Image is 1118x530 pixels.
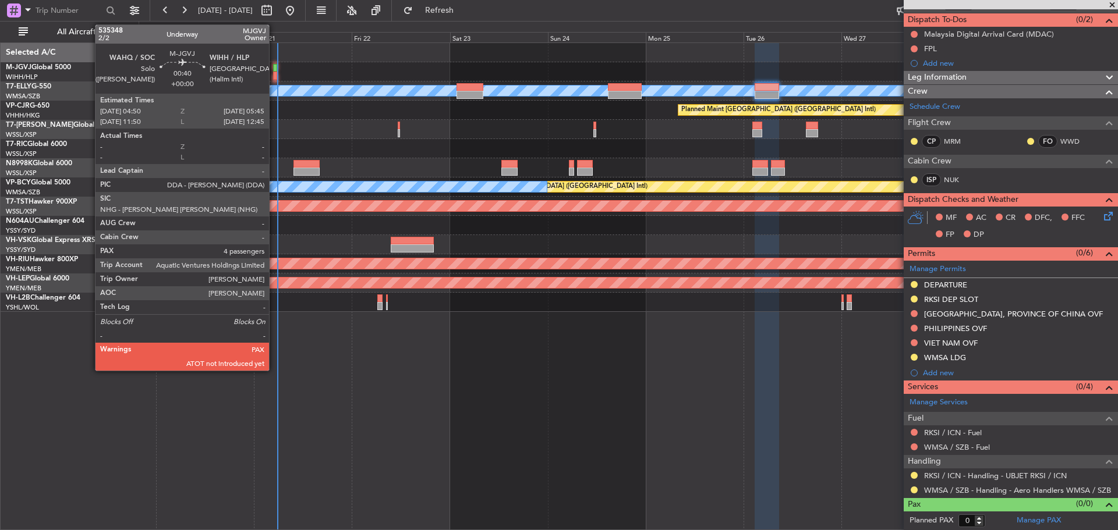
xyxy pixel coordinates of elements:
button: Refresh [398,1,468,20]
span: (0/4) [1076,380,1093,393]
div: Wed 27 [841,32,939,42]
span: Dispatch To-Dos [908,13,967,27]
span: Refresh [415,6,464,15]
a: YMEN/MEB [6,265,41,273]
span: FP [946,229,954,241]
a: WMSA / SZB - Fuel [924,442,990,452]
a: VP-BCYGlobal 5000 [6,179,70,186]
span: VP-BCY [6,179,31,186]
a: T7-ELLYG-550 [6,83,51,90]
span: VH-VSK [6,237,31,244]
span: Cabin Crew [908,155,951,168]
span: Fuel [908,412,924,425]
span: Pax [908,498,921,511]
a: Manage Services [910,397,968,408]
a: MRM [944,136,970,147]
a: WMSA/SZB [6,188,40,197]
span: CR [1006,212,1016,224]
input: Trip Number [36,2,102,19]
div: Add new [923,58,1112,68]
a: Schedule Crew [910,101,960,113]
a: WWD [1060,136,1087,147]
span: T7-TST [6,198,29,205]
span: DP [974,229,984,241]
div: Thu 21 [254,32,352,42]
div: Planned Maint [GEOGRAPHIC_DATA] ([GEOGRAPHIC_DATA] Intl) [453,178,648,195]
span: FFC [1071,212,1085,224]
span: (0/2) [1076,13,1093,26]
span: T7-ELLY [6,83,31,90]
span: (0/6) [1076,247,1093,259]
a: Manage PAX [1017,515,1061,527]
span: Flight Crew [908,116,951,130]
a: VH-LEPGlobal 6000 [6,275,69,282]
a: YSSY/SYD [6,226,36,235]
div: RKSI DEP SLOT [924,294,978,304]
a: RKSI / ICN - Handling - UBJET RKSI / ICN [924,471,1067,481]
div: Sat 23 [450,32,548,42]
div: [DATE] [141,23,161,33]
a: WSSL/XSP [6,130,37,139]
a: WMSA/SZB [6,92,40,101]
a: YSSY/SYD [6,246,36,254]
span: Leg Information [908,71,967,84]
span: N604AU [6,218,34,225]
span: VP-CJR [6,102,30,109]
span: All Aircraft [30,28,123,36]
a: RKSI / ICN - Fuel [924,428,982,437]
div: WMSA LDG [924,353,966,362]
span: M-JGVJ [6,64,31,71]
div: Mon 25 [646,32,744,42]
a: T7-[PERSON_NAME]Global 7500 [6,122,113,129]
a: Manage Permits [910,264,966,275]
div: CP [922,135,941,148]
div: Planned Maint [GEOGRAPHIC_DATA] ([GEOGRAPHIC_DATA] Intl) [681,101,876,119]
button: All Aircraft [13,23,126,41]
a: T7-RICGlobal 6000 [6,141,67,148]
a: T7-TSTHawker 900XP [6,198,77,205]
a: N604AUChallenger 604 [6,218,84,225]
span: VH-LEP [6,275,30,282]
span: Dispatch Checks and Weather [908,193,1018,207]
div: Wed 20 [156,32,254,42]
div: FO [1038,135,1057,148]
span: [DATE] - [DATE] [198,5,253,16]
a: YMEN/MEB [6,284,41,293]
a: WSSL/XSP [6,169,37,177]
div: VIET NAM OVF [924,338,978,348]
a: N8998KGlobal 6000 [6,160,72,167]
span: T7-RIC [6,141,27,148]
a: WIHH/HLP [6,73,38,81]
a: WSSL/XSP [6,150,37,158]
a: VH-RIUHawker 800XP [6,256,78,263]
div: Malaysia Digital Arrival Card (MDAC) [924,29,1054,39]
label: Planned PAX [910,515,953,527]
span: VH-RIU [6,256,30,263]
span: DFC, [1035,212,1052,224]
div: ISP [922,173,941,186]
div: FPL [924,44,937,54]
span: Handling [908,455,941,468]
div: Sun 24 [548,32,646,42]
span: (0/0) [1076,497,1093,510]
span: Services [908,380,938,394]
span: T7-[PERSON_NAME] [6,122,73,129]
a: VP-CJRG-650 [6,102,49,109]
div: PHILIPPINES OVF [924,323,987,333]
div: DEPARTURE [924,280,967,290]
span: AC [976,212,986,224]
span: MF [946,212,957,224]
span: N8998K [6,160,33,167]
div: Fri 22 [352,32,450,42]
span: VH-L2B [6,294,30,301]
a: M-JGVJGlobal 5000 [6,64,71,71]
div: Add new [923,368,1112,378]
a: WSSL/XSP [6,207,37,216]
span: Crew [908,85,928,98]
div: Tue 26 [744,32,841,42]
a: VHHH/HKG [6,111,40,120]
a: YSHL/WOL [6,303,39,312]
a: WMSA / SZB - Handling - Aero Handlers WMSA / SZB [924,485,1111,495]
span: Permits [908,247,935,261]
a: VH-VSKGlobal Express XRS [6,237,95,244]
